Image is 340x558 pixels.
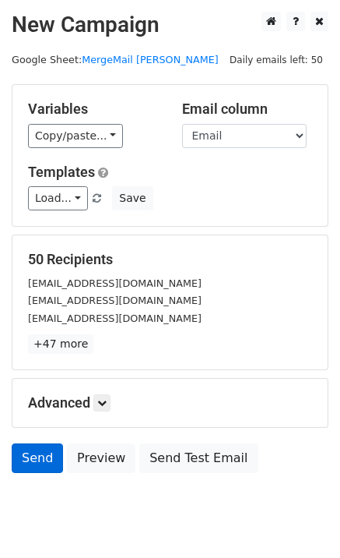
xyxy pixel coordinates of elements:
[28,124,123,148] a: Copy/paste...
[28,277,202,289] small: [EMAIL_ADDRESS][DOMAIN_NAME]
[28,186,88,210] a: Load...
[28,101,159,118] h5: Variables
[28,394,312,411] h5: Advanced
[28,334,93,354] a: +47 more
[139,443,258,473] a: Send Test Email
[12,54,219,65] small: Google Sheet:
[224,54,328,65] a: Daily emails left: 50
[82,54,219,65] a: MergeMail [PERSON_NAME]
[182,101,313,118] h5: Email column
[12,12,328,38] h2: New Campaign
[28,313,202,324] small: [EMAIL_ADDRESS][DOMAIN_NAME]
[28,251,312,268] h5: 50 Recipients
[12,443,63,473] a: Send
[28,164,95,180] a: Templates
[67,443,135,473] a: Preview
[262,483,340,558] iframe: Chat Widget
[28,295,202,306] small: [EMAIL_ADDRESS][DOMAIN_NAME]
[112,186,152,210] button: Save
[224,51,328,69] span: Daily emails left: 50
